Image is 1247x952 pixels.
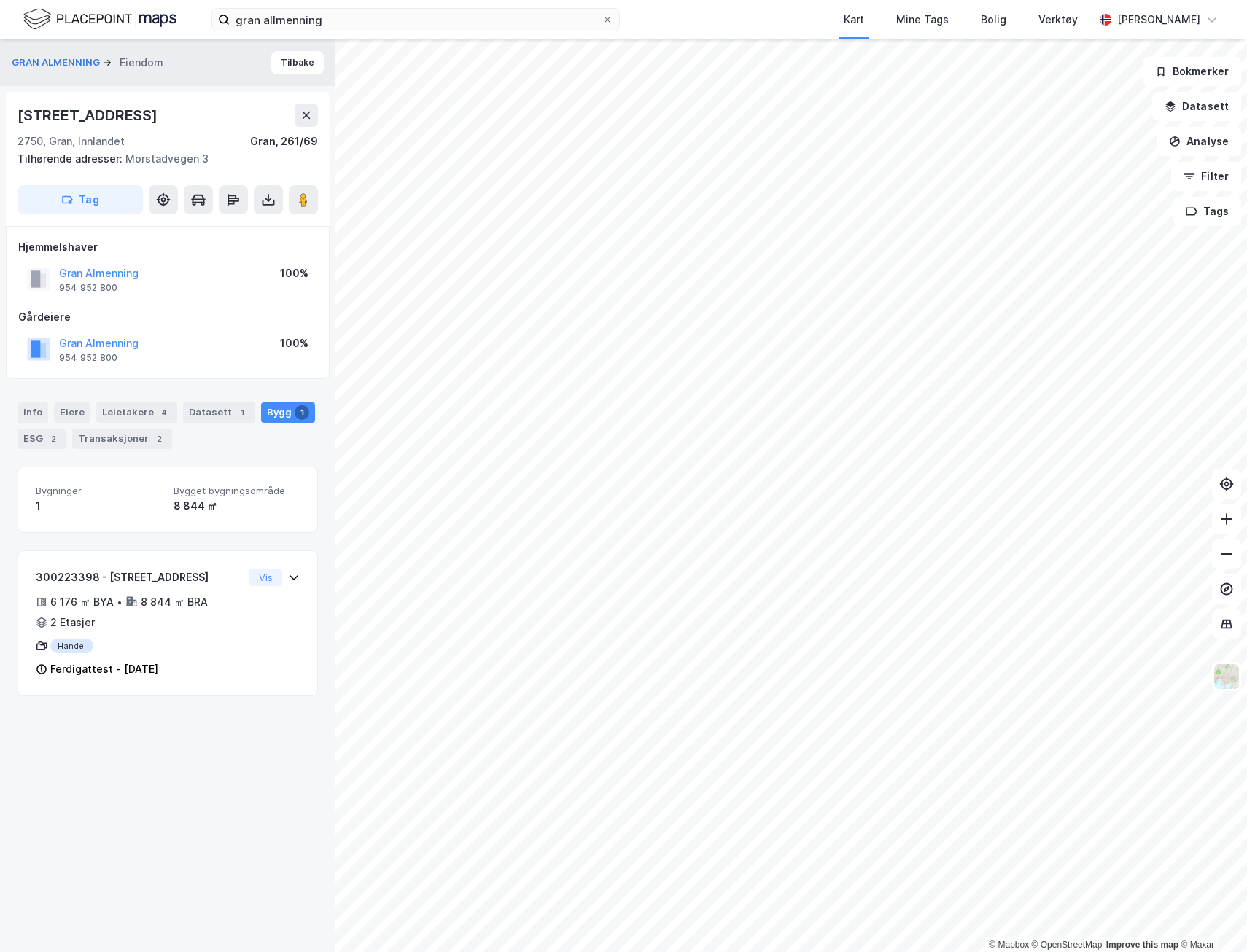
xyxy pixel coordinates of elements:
div: Eiendom [120,54,163,71]
div: 100% [280,335,308,352]
div: Hjemmelshaver [18,238,317,256]
div: Bygg [261,402,315,423]
div: 954 952 800 [59,282,117,294]
div: 2 Etasjer [50,614,95,631]
a: Improve this map [1106,940,1178,950]
iframe: Chat Widget [1174,882,1247,952]
button: Tag [18,185,143,214]
span: Bygninger [36,485,162,497]
div: 2750, Gran, Innlandet [18,133,125,150]
div: Bolig [981,11,1006,28]
img: logo.f888ab2527a4732fd821a326f86c7f29.svg [23,7,176,32]
div: Kontrollprogram for chat [1174,882,1247,952]
span: Tilhørende adresser: [18,152,125,165]
button: Bokmerker [1143,57,1241,86]
button: Filter [1171,162,1241,191]
button: Vis [249,569,282,586]
div: 1 [235,405,249,420]
div: Info [18,402,48,423]
div: Eiere [54,402,90,423]
div: Ferdigattest - [DATE] [50,660,158,678]
div: 6 176 ㎡ BYA [50,593,114,611]
div: 4 [157,405,171,420]
button: Analyse [1157,127,1241,156]
input: Søk på adresse, matrikkel, gårdeiere, leietakere eller personer [230,9,602,31]
div: ESG [18,429,66,449]
img: Z [1213,663,1240,690]
div: Kart [844,11,864,28]
div: 2 [46,432,61,446]
button: Tilbake [271,51,324,74]
div: 1 [295,405,309,420]
button: GRAN ALMENNING [12,55,103,70]
div: Gårdeiere [18,308,317,326]
div: [STREET_ADDRESS] [18,104,160,127]
div: Verktøy [1038,11,1078,28]
span: Bygget bygningsområde [174,485,300,497]
a: OpenStreetMap [1032,940,1103,950]
div: Datasett [183,402,255,423]
button: Tags [1173,197,1241,226]
div: Transaksjoner [72,429,172,449]
div: Morstadvegen 3 [18,150,306,168]
div: Mine Tags [896,11,949,28]
div: Leietakere [96,402,177,423]
div: 300223398 - [STREET_ADDRESS] [36,569,244,586]
div: • [117,596,123,608]
div: [PERSON_NAME] [1117,11,1200,28]
div: 8 844 ㎡ [174,497,300,515]
div: Gran, 261/69 [250,133,318,150]
div: 1 [36,497,162,515]
div: 954 952 800 [59,352,117,364]
a: Mapbox [989,940,1029,950]
div: 2 [152,432,166,446]
div: 100% [280,265,308,282]
div: 8 844 ㎡ BRA [141,593,208,611]
button: Datasett [1152,92,1241,121]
